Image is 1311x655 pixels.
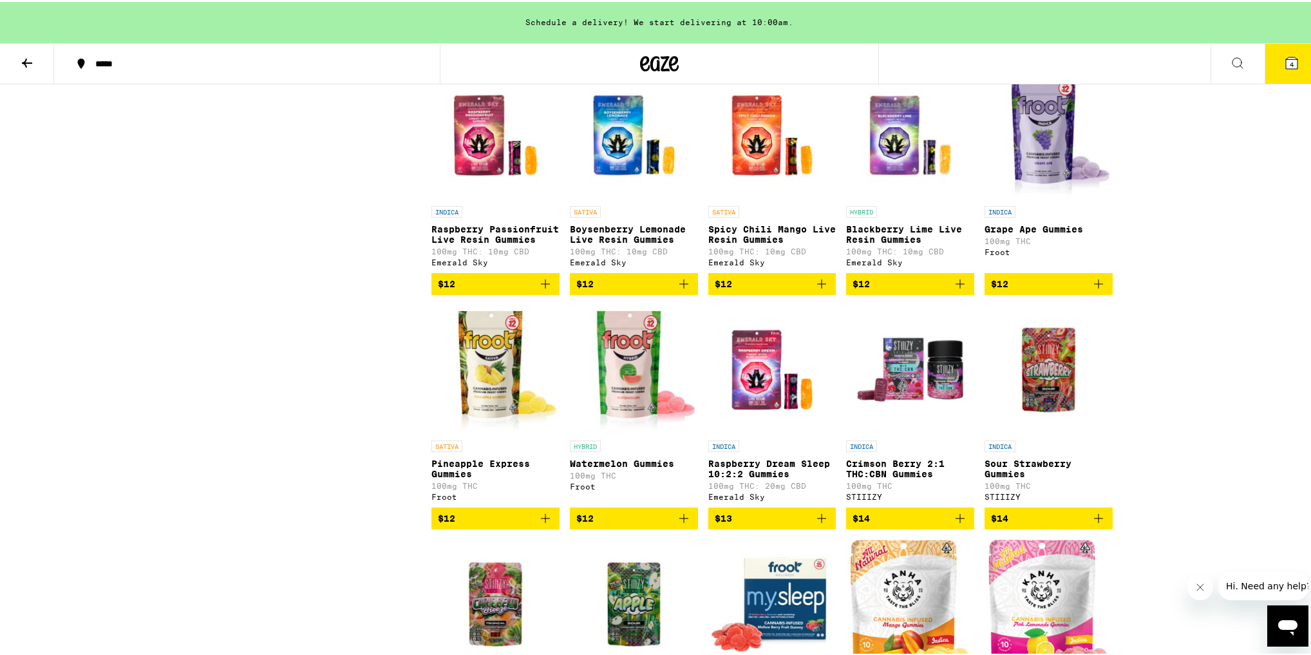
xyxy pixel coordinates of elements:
[1267,603,1308,645] iframe: Button to launch messaging window
[853,511,870,522] span: $14
[985,480,1113,488] p: 100mg THC
[431,69,560,271] a: Open page for Raspberry Passionfruit Live Resin Gummies from Emerald Sky
[985,303,1113,432] img: STIIIZY - Sour Strawberry Gummies
[431,303,560,432] img: Froot - Pineapple Express Gummies
[846,480,974,488] p: 100mg THC
[708,303,836,506] a: Open page for Raspberry Dream Sleep 10:2:2 Gummies from Emerald Sky
[991,511,1008,522] span: $14
[985,506,1113,527] button: Add to bag
[846,271,974,293] button: Add to bag
[431,204,462,216] p: INDICA
[431,303,560,506] a: Open page for Pineapple Express Gummies from Froot
[985,69,1113,198] img: Froot - Grape Ape Gummies
[991,277,1008,287] span: $12
[570,470,698,478] p: 100mg THC
[708,245,836,254] p: 100mg THC: 10mg CBD
[846,457,974,477] p: Crimson Berry 2:1 THC:CBN Gummies
[708,69,836,198] img: Emerald Sky - Spicy Chili Mango Live Resin Gummies
[985,271,1113,293] button: Add to bag
[708,439,739,450] p: INDICA
[708,222,836,243] p: Spicy Chili Mango Live Resin Gummies
[576,277,594,287] span: $12
[570,457,698,467] p: Watermelon Gummies
[846,303,974,506] a: Open page for Crimson Berry 2:1 THC:CBN Gummies from STIIIZY
[708,303,836,432] img: Emerald Sky - Raspberry Dream Sleep 10:2:2 Gummies
[985,204,1015,216] p: INDICA
[708,256,836,265] div: Emerald Sky
[431,491,560,499] div: Froot
[431,245,560,254] p: 100mg THC: 10mg CBD
[570,256,698,265] div: Emerald Sky
[846,204,877,216] p: HYBRID
[438,277,455,287] span: $12
[570,204,601,216] p: SATIVA
[570,271,698,293] button: Add to bag
[570,222,698,243] p: Boysenberry Lemonade Live Resin Gummies
[846,245,974,254] p: 100mg THC: 10mg CBD
[431,271,560,293] button: Add to bag
[846,506,974,527] button: Add to bag
[431,69,560,198] img: Emerald Sky - Raspberry Passionfruit Live Resin Gummies
[985,439,1015,450] p: INDICA
[846,69,974,198] img: Emerald Sky - Blackberry Lime Live Resin Gummies
[438,511,455,522] span: $12
[985,69,1113,271] a: Open page for Grape Ape Gummies from Froot
[570,303,698,506] a: Open page for Watermelon Gummies from Froot
[708,204,739,216] p: SATIVA
[570,480,698,489] div: Froot
[431,439,462,450] p: SATIVA
[431,256,560,265] div: Emerald Sky
[985,246,1113,254] div: Froot
[570,303,698,432] img: Froot - Watermelon Gummies
[985,491,1113,499] div: STIIIZY
[431,480,560,488] p: 100mg THC
[708,480,836,488] p: 100mg THC: 20mg CBD
[708,491,836,499] div: Emerald Sky
[708,69,836,271] a: Open page for Spicy Chili Mango Live Resin Gummies from Emerald Sky
[570,245,698,254] p: 100mg THC: 10mg CBD
[431,222,560,243] p: Raspberry Passionfruit Live Resin Gummies
[570,506,698,527] button: Add to bag
[846,439,877,450] p: INDICA
[708,506,836,527] button: Add to bag
[985,303,1113,506] a: Open page for Sour Strawberry Gummies from STIIIZY
[8,9,93,19] span: Hi. Need any help?
[1290,59,1294,66] span: 4
[846,256,974,265] div: Emerald Sky
[570,439,601,450] p: HYBRID
[985,457,1113,477] p: Sour Strawberry Gummies
[1187,573,1213,598] iframe: Close message
[431,457,560,477] p: Pineapple Express Gummies
[846,69,974,271] a: Open page for Blackberry Lime Live Resin Gummies from Emerald Sky
[570,69,698,271] a: Open page for Boysenberry Lemonade Live Resin Gummies from Emerald Sky
[708,457,836,477] p: Raspberry Dream Sleep 10:2:2 Gummies
[846,491,974,499] div: STIIIZY
[1218,570,1308,598] iframe: Message from company
[715,511,732,522] span: $13
[985,222,1113,233] p: Grape Ape Gummies
[431,506,560,527] button: Add to bag
[708,271,836,293] button: Add to bag
[853,277,870,287] span: $12
[570,69,698,198] img: Emerald Sky - Boysenberry Lemonade Live Resin Gummies
[846,222,974,243] p: Blackberry Lime Live Resin Gummies
[715,277,732,287] span: $12
[846,303,974,432] img: STIIIZY - Crimson Berry 2:1 THC:CBN Gummies
[985,235,1113,243] p: 100mg THC
[576,511,594,522] span: $12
